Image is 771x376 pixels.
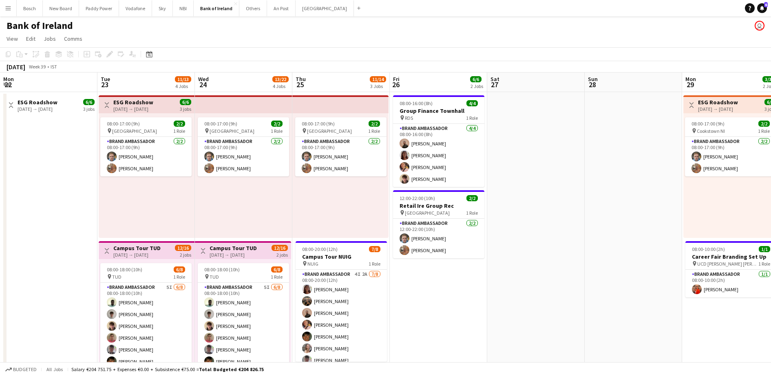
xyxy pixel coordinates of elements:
[273,83,288,89] div: 4 Jobs
[697,128,725,134] span: Cookstown NI
[17,0,43,16] button: Bosch
[307,261,318,267] span: NUIG
[26,35,35,42] span: Edit
[113,244,161,252] h3: Campus Tour TUD
[4,365,38,374] button: Budgeted
[271,121,283,127] span: 2/2
[757,3,767,13] a: 6
[210,252,257,258] div: [DATE] → [DATE]
[471,83,483,89] div: 2 Jobs
[393,124,484,187] app-card-role: Brand Ambassador4/408:00-16:00 (8h)[PERSON_NAME][PERSON_NAME][PERSON_NAME][PERSON_NAME]
[107,121,140,127] span: 08:00-17:00 (9h)
[44,35,56,42] span: Jobs
[393,202,484,209] h3: Retail Ire Group Rec
[113,99,153,106] h3: ESG Roadshow
[210,274,219,280] span: TUD
[271,274,283,280] span: 1 Role
[302,121,335,127] span: 08:00-17:00 (9h)
[210,128,254,134] span: [GEOGRAPHIC_DATA]
[100,117,192,176] div: 08:00-17:00 (9h)2/2 [GEOGRAPHIC_DATA]1 RoleBrand Ambassador2/208:00-17:00 (9h)[PERSON_NAME][PERSO...
[691,121,725,127] span: 08:00-17:00 (9h)
[180,251,191,258] div: 2 jobs
[764,2,768,7] span: 6
[71,366,264,372] div: Salary €204 751.75 + Expenses €0.00 + Subsistence €75.00 =
[271,128,283,134] span: 1 Role
[107,266,142,273] span: 08:00-18:00 (10h)
[175,245,191,251] span: 12/16
[79,0,119,16] button: Paddy Power
[370,83,386,89] div: 3 Jobs
[43,0,79,16] button: New Board
[45,366,64,372] span: All jobs
[758,128,770,134] span: 1 Role
[199,366,264,372] span: Total Budgeted €204 826.75
[685,75,696,83] span: Mon
[198,117,289,176] app-job-card: 08:00-17:00 (9h)2/2 [GEOGRAPHIC_DATA]1 RoleBrand Ambassador2/208:00-17:00 (9h)[PERSON_NAME][PERSO...
[392,80,400,89] span: 26
[295,137,387,176] app-card-role: Brand Ambassador2/208:00-17:00 (9h)[PERSON_NAME][PERSON_NAME]
[272,245,288,251] span: 12/16
[239,0,267,16] button: Others
[194,0,239,16] button: Bank of Ireland
[83,105,95,112] div: 3 jobs
[197,80,209,89] span: 24
[204,266,240,273] span: 08:00-18:00 (10h)
[276,251,288,258] div: 2 jobs
[466,210,478,216] span: 1 Role
[23,33,39,44] a: Edit
[40,33,59,44] a: Jobs
[113,252,161,258] div: [DATE] → [DATE]
[294,80,306,89] span: 25
[400,100,433,106] span: 08:00-16:00 (8h)
[369,261,380,267] span: 1 Role
[759,246,770,252] span: 1/1
[697,261,758,267] span: UCD [PERSON_NAME] [PERSON_NAME]
[3,75,14,83] span: Mon
[758,121,770,127] span: 2/2
[272,76,289,82] span: 13/22
[175,83,191,89] div: 4 Jobs
[466,115,478,121] span: 1 Role
[204,121,237,127] span: 08:00-17:00 (9h)
[302,246,338,252] span: 08:00-20:00 (12h)
[587,80,598,89] span: 28
[405,115,413,121] span: RDS
[692,246,725,252] span: 08:00-10:00 (2h)
[271,266,283,273] span: 6/8
[3,33,21,44] a: View
[295,117,387,176] app-job-card: 08:00-17:00 (9h)2/2 [GEOGRAPHIC_DATA]1 RoleBrand Ambassador2/208:00-17:00 (9h)[PERSON_NAME][PERSO...
[368,128,380,134] span: 1 Role
[100,137,192,176] app-card-role: Brand Ambassador2/208:00-17:00 (9h)[PERSON_NAME][PERSON_NAME]
[64,35,82,42] span: Comms
[393,190,484,258] app-job-card: 12:00-22:00 (10h)2/2Retail Ire Group Rec [GEOGRAPHIC_DATA]1 RoleBrand Ambassador2/212:00-22:00 (1...
[175,76,191,82] span: 11/13
[51,64,57,70] div: IST
[7,35,18,42] span: View
[18,99,57,106] h3: ESG Roadshow
[119,0,152,16] button: Vodafone
[152,0,173,16] button: Sky
[180,99,191,105] span: 6/6
[466,195,478,201] span: 2/2
[267,0,296,16] button: An Post
[369,121,380,127] span: 2/2
[2,80,14,89] span: 22
[174,266,185,273] span: 6/8
[489,80,499,89] span: 27
[198,137,289,176] app-card-role: Brand Ambassador2/208:00-17:00 (9h)[PERSON_NAME][PERSON_NAME]
[210,244,257,252] h3: Campus Tour TUD
[400,195,435,201] span: 12:00-22:00 (10h)
[296,75,306,83] span: Thu
[296,241,387,362] app-job-card: 08:00-20:00 (12h)7/8Campus Tour NUIG NUIG1 RoleBrand Ambassador4I2A7/808:00-20:00 (12h)[PERSON_NA...
[83,99,95,105] span: 6/6
[393,95,484,187] app-job-card: 08:00-16:00 (8h)4/4Group Finance Townhall RDS1 RoleBrand Ambassador4/408:00-16:00 (8h)[PERSON_NAM...
[684,80,696,89] span: 29
[99,80,110,89] span: 23
[470,76,482,82] span: 6/6
[466,100,478,106] span: 4/4
[112,128,157,134] span: [GEOGRAPHIC_DATA]
[393,107,484,114] h3: Group Finance Townhall
[7,20,73,32] h1: Bank of Ireland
